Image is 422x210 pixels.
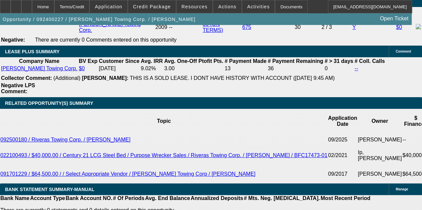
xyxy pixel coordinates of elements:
[164,58,223,64] b: Avg. One-Off Ptofit Pts.
[79,58,97,64] b: BV Exp
[1,37,25,43] b: Negative:
[357,109,402,133] th: Owner
[357,165,402,183] td: [PERSON_NAME]
[176,0,213,13] button: Resources
[130,75,335,81] span: THIS IS A SOLD LEASE. I DONT HAVE HISTORY WITH ACCOUNT ([DATE] 9:45 AM)
[377,13,411,24] a: Open Ticket
[268,58,323,64] b: # Payment Remaining
[416,24,421,29] img: facebook-icon.png
[155,21,168,34] td: 2009
[1,75,52,81] b: Collector Comment:
[224,65,267,72] td: 13
[140,65,163,72] td: 9.02%
[396,24,402,30] a: $0
[90,0,127,13] button: Application
[352,24,356,30] a: Y
[324,65,354,72] td: 0
[98,65,140,72] td: [DATE]
[357,146,402,165] td: Ip, [PERSON_NAME]
[0,171,256,177] a: 091701229 / $64,500.00 / / Select Appropriate Vendor / [PERSON_NAME] Towing Corp / [PERSON_NAME]
[213,0,242,13] button: Actions
[218,4,237,9] span: Actions
[53,75,80,81] span: (Additional)
[35,37,176,43] span: There are currently 0 Comments entered on this opportunity
[99,58,139,64] b: Customer Since
[5,49,60,54] span: LEASE PLUS SUMMARY
[164,65,224,72] td: 3.00
[322,24,351,30] div: 2 / 3
[1,83,35,94] b: Negative LPS Comment:
[5,101,93,106] span: RELATED OPPORTUNITY(S) SUMMARY
[328,146,357,165] td: 02/2021
[181,4,207,9] span: Resources
[242,0,275,13] button: Activities
[133,4,171,9] span: Credit Package
[355,66,358,71] a: --
[82,75,128,81] b: [PERSON_NAME]:
[190,195,243,202] th: Annualized Deposits
[95,4,122,9] span: Application
[202,21,223,33] a: 80 (ON TERMS)
[0,152,327,158] a: 022100493 / $40,000.00 / Century 21 LCG Steel Bed / Purpose Wrecker Sales / Riveras Towing Corp. ...
[225,58,266,64] b: # Payment Made
[141,58,163,64] b: Avg. IRR
[328,109,357,133] th: Application Date
[396,187,408,191] span: Manage
[79,66,85,71] a: $0
[244,195,320,202] th: # Mts. Neg. [MEDICAL_DATA].
[3,17,195,22] span: Opportunity / 092400227 / [PERSON_NAME] Towing Corp. / [PERSON_NAME]
[295,24,320,30] div: 30
[320,195,371,202] th: Most Recent Period
[5,187,94,192] span: BANK STATEMENT SUMMARY-MANUAL
[113,195,145,202] th: # Of Periods
[328,133,357,146] td: 09/2025
[355,58,385,64] b: # Coll. Calls
[268,65,324,72] td: 36
[396,50,411,53] span: Comment
[328,165,357,183] td: 09/2017
[0,137,130,142] a: 092500180 / Riveras Towing Corp. / [PERSON_NAME]
[242,24,251,30] a: 675
[145,195,190,202] th: Avg. End Balance
[30,195,65,202] th: Account Type
[325,58,353,64] b: # > 31 days
[247,4,270,9] span: Activities
[128,0,176,13] button: Credit Package
[1,66,77,71] a: [PERSON_NAME] Towing Corp.
[357,133,402,146] td: [PERSON_NAME]
[19,58,59,64] b: Company Name
[65,195,113,202] th: Bank Account NO.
